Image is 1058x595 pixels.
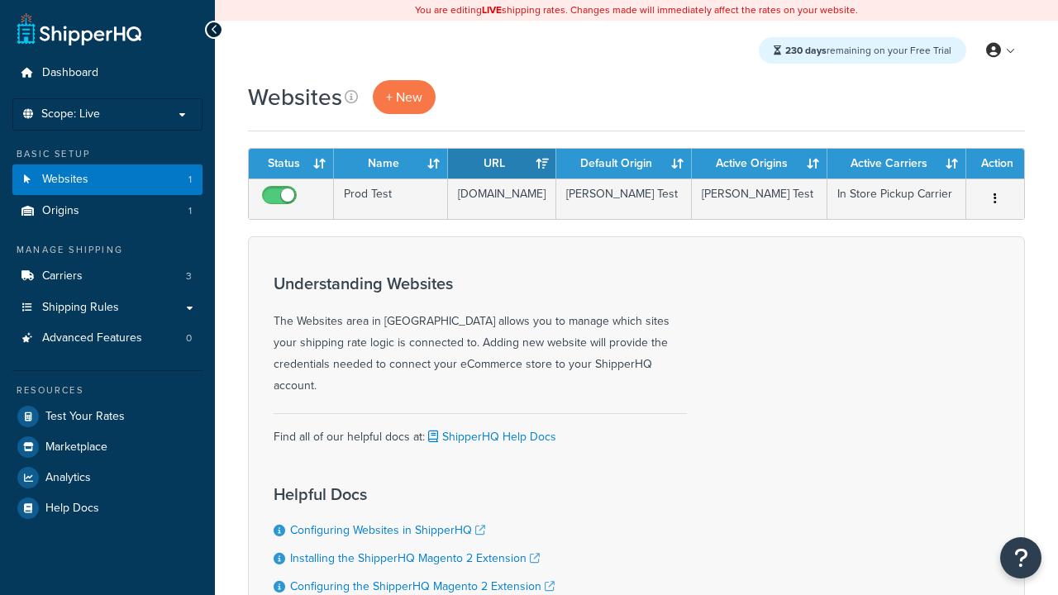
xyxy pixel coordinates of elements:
[692,149,827,178] th: Active Origins: activate to sort column ascending
[12,196,203,226] li: Origins
[12,402,203,431] a: Test Your Rates
[12,323,203,354] a: Advanced Features 0
[45,440,107,455] span: Marketplace
[12,164,203,195] li: Websites
[334,178,448,219] td: Prod Test
[42,331,142,345] span: Advanced Features
[12,432,203,462] a: Marketplace
[17,12,141,45] a: ShipperHQ Home
[248,81,342,113] h1: Websites
[290,578,555,595] a: Configuring the ShipperHQ Magento 2 Extension
[425,428,556,445] a: ShipperHQ Help Docs
[249,149,334,178] th: Status: activate to sort column ascending
[188,204,192,218] span: 1
[45,410,125,424] span: Test Your Rates
[692,178,827,219] td: [PERSON_NAME] Test
[290,550,540,567] a: Installing the ShipperHQ Magento 2 Extension
[12,196,203,226] a: Origins 1
[186,331,192,345] span: 0
[12,493,203,523] a: Help Docs
[556,149,692,178] th: Default Origin: activate to sort column ascending
[45,471,91,485] span: Analytics
[827,149,966,178] th: Active Carriers: activate to sort column ascending
[42,173,88,187] span: Websites
[482,2,502,17] b: LIVE
[1000,537,1041,578] button: Open Resource Center
[45,502,99,516] span: Help Docs
[448,149,556,178] th: URL: activate to sort column ascending
[12,261,203,292] li: Carriers
[827,178,966,219] td: In Store Pickup Carrier
[966,149,1024,178] th: Action
[12,58,203,88] a: Dashboard
[274,274,687,293] h3: Understanding Websites
[42,204,79,218] span: Origins
[12,323,203,354] li: Advanced Features
[759,37,966,64] div: remaining on your Free Trial
[42,301,119,315] span: Shipping Rules
[448,178,556,219] td: [DOMAIN_NAME]
[274,274,687,397] div: The Websites area in [GEOGRAPHIC_DATA] allows you to manage which sites your shipping rate logic ...
[186,269,192,283] span: 3
[274,485,571,503] h3: Helpful Docs
[42,269,83,283] span: Carriers
[42,66,98,80] span: Dashboard
[334,149,448,178] th: Name: activate to sort column ascending
[274,413,687,448] div: Find all of our helpful docs at:
[12,463,203,493] a: Analytics
[290,521,485,539] a: Configuring Websites in ShipperHQ
[41,107,100,121] span: Scope: Live
[12,383,203,397] div: Resources
[373,80,436,114] a: + New
[12,293,203,323] a: Shipping Rules
[12,243,203,257] div: Manage Shipping
[556,178,692,219] td: [PERSON_NAME] Test
[386,88,422,107] span: + New
[12,164,203,195] a: Websites 1
[12,261,203,292] a: Carriers 3
[12,147,203,161] div: Basic Setup
[785,43,827,58] strong: 230 days
[188,173,192,187] span: 1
